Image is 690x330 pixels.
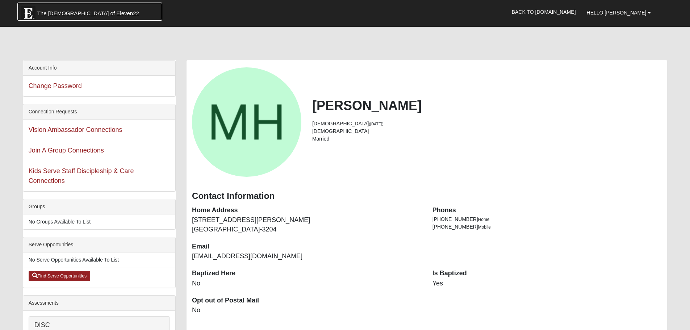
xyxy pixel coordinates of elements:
[23,104,175,120] div: Connection Requests
[29,126,122,133] a: Vision Ambassador Connections
[29,271,91,281] a: Find Serve Opportunities
[506,3,581,21] a: Back to [DOMAIN_NAME]
[37,10,139,17] span: The [DEMOGRAPHIC_DATA] of Eleven22
[29,147,104,154] a: Join A Group Connections
[312,135,662,143] li: Married
[192,206,422,215] dt: Home Address
[29,167,134,184] a: Kids Serve Staff Discipleship & Care Connections
[192,269,422,278] dt: Baptized Here
[369,122,384,126] small: ([DATE])
[192,191,662,201] h3: Contact Information
[192,252,422,261] dd: [EMAIL_ADDRESS][DOMAIN_NAME]
[192,279,422,288] dd: No
[23,237,175,252] div: Serve Opportunities
[29,82,82,89] a: Change Password
[432,216,662,223] li: [PHONE_NUMBER]
[23,60,175,76] div: Account Info
[432,223,662,231] li: [PHONE_NUMBER]
[23,199,175,214] div: Groups
[312,98,662,113] h2: [PERSON_NAME]
[432,269,662,278] dt: Is Baptized
[192,67,301,177] a: View Fullsize Photo
[432,206,662,215] dt: Phones
[192,306,422,315] dd: No
[478,217,490,222] span: Home
[192,216,422,234] dd: [STREET_ADDRESS][PERSON_NAME] [GEOGRAPHIC_DATA]-3204
[432,279,662,288] dd: Yes
[192,242,422,251] dt: Email
[21,6,35,21] img: Eleven22 logo
[192,296,422,305] dt: Opt out of Postal Mail
[581,4,657,22] a: Hello [PERSON_NAME]
[23,214,175,229] li: No Groups Available To List
[23,296,175,311] div: Assessments
[478,225,491,230] span: Mobile
[17,3,162,21] a: The [DEMOGRAPHIC_DATA] of Eleven22
[312,120,662,128] li: [DEMOGRAPHIC_DATA]
[23,252,175,267] li: No Serve Opportunities Available To List
[312,128,662,135] li: [DEMOGRAPHIC_DATA]
[587,10,647,16] span: Hello [PERSON_NAME]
